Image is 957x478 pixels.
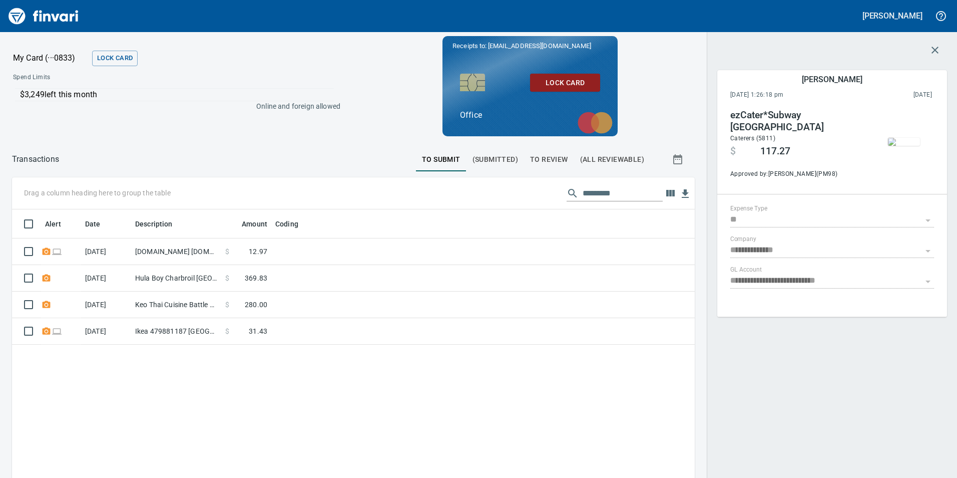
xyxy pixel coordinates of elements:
button: Close transaction [923,38,947,62]
p: My Card (···0833) [13,52,88,64]
img: receipts%2Ftapani%2F2023-04-24%2FJzoGOT8oVaeitZ1UdICkDM6BnD42__HqCA6ErpqBh0WMEWj2bM.jpg [888,138,920,146]
td: Ikea 479881187 [GEOGRAPHIC_DATA] [131,318,221,345]
span: 280.00 [245,300,267,310]
span: 12.97 [249,247,267,257]
span: Online transaction [52,328,62,334]
span: Date [85,218,114,230]
td: [DATE] [81,238,131,265]
p: Receipts to: [452,41,608,51]
label: Company [730,236,756,243]
span: Receipt Required [41,248,52,255]
span: Receipt Required [41,275,52,281]
span: Coding [275,218,311,230]
button: Lock Card [92,51,138,66]
span: This charge was settled by the merchant and appears on the 2023/04/22 statement. [848,90,932,100]
p: Transactions [12,153,59,165]
span: Description [135,218,186,230]
span: Receipt Required [41,301,52,308]
span: Receipt Required [41,328,52,334]
td: [DATE] [81,318,131,345]
label: Expense Type [730,206,767,212]
td: Keo Thai Cuisine Battle Ground [GEOGRAPHIC_DATA] [131,292,221,318]
p: $3,249 left this month [20,89,334,101]
span: 369.83 [245,273,267,283]
p: Drag a column heading here to group the table [24,188,171,198]
h4: ezCater*Subway [GEOGRAPHIC_DATA] [730,109,866,133]
span: (All Reviewable) [580,153,644,166]
img: Finvari [6,4,81,28]
label: GL Account [730,267,762,273]
span: 31.43 [249,326,267,336]
span: $ [225,247,229,257]
span: Date [85,218,101,230]
span: Online transaction [52,248,62,255]
span: Alert [45,218,61,230]
button: Show transactions within a particular date range [663,147,695,171]
button: [PERSON_NAME] [860,8,925,24]
td: [DATE] [81,292,131,318]
span: $ [225,326,229,336]
span: $ [225,273,229,283]
td: Hula Boy Charbroil [GEOGRAPHIC_DATA] [GEOGRAPHIC_DATA] [131,265,221,292]
td: [DATE] [81,265,131,292]
img: mastercard.svg [573,107,618,139]
span: [EMAIL_ADDRESS][DOMAIN_NAME] [487,41,592,51]
span: Lock Card [538,77,592,89]
span: To Submit [422,153,460,166]
span: Alert [45,218,74,230]
span: Coding [275,218,298,230]
span: To Review [530,153,568,166]
p: Online and foreign allowed [5,101,340,111]
span: Spend Limits [13,73,194,83]
td: [DOMAIN_NAME] [DOMAIN_NAME][URL] WA [131,238,221,265]
nav: breadcrumb [12,153,59,165]
button: Download Table [678,186,693,201]
p: Office [460,109,600,121]
span: $ [225,300,229,310]
span: Description [135,218,173,230]
span: [DATE] 1:26:18 pm [730,90,848,100]
button: Lock Card [530,74,600,92]
span: Amount [242,218,267,230]
span: 117.27 [760,145,790,157]
h5: [PERSON_NAME] [862,11,922,21]
span: $ [730,145,736,157]
button: Choose columns to display [663,186,678,201]
span: Approved by: [PERSON_NAME] ( PM98 ) [730,169,866,179]
span: (Submitted) [472,153,518,166]
span: Lock Card [97,53,133,64]
span: Amount [229,218,267,230]
span: Caterers (5811) [730,135,775,142]
h5: [PERSON_NAME] [802,74,862,85]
